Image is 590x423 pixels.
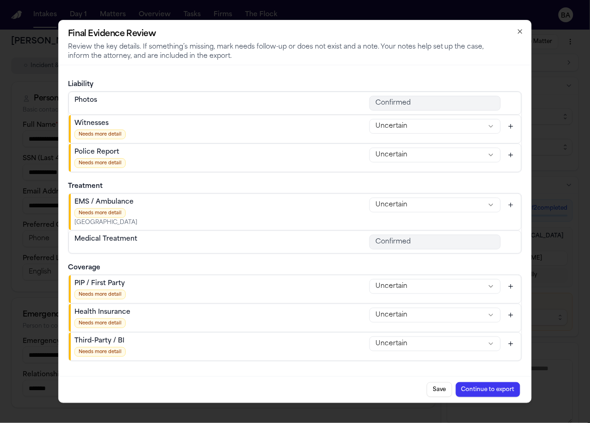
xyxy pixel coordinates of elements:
div: [GEOGRAPHIC_DATA] [74,219,137,226]
button: Add context for Witnesses [504,120,517,133]
div: Medical Treatment status (locked) [369,235,501,249]
button: Witnesses status [369,119,501,134]
button: Add context for Police Report [504,149,517,162]
button: Add context for EMS / Ambulance [504,199,517,211]
h3: Treatment [68,182,522,191]
span: Needs more detail [74,208,126,218]
button: Third-Party / BI status [369,336,501,351]
button: Add context for Health Insurance [504,309,517,322]
span: Needs more detail [74,347,126,357]
div: Photos status (locked) [369,96,501,111]
span: Needs more detail [74,290,126,299]
button: Continue to export [456,382,520,397]
button: Add context for Third-Party / BI [504,337,517,350]
div: EMS / Ambulance [74,198,137,207]
button: Add context for PIP / First Party [504,280,517,293]
button: Save [427,382,452,397]
div: Police Report [74,148,126,157]
div: Photos [74,96,97,105]
button: EMS / Ambulance status [369,198,501,212]
button: PIP / First Party status [369,279,501,294]
div: Witnesses [74,119,126,128]
span: Needs more detail [74,318,126,328]
button: Police Report status [369,148,501,162]
div: Medical Treatment [74,235,137,244]
div: PIP / First Party [74,279,126,288]
button: Health Insurance status [369,308,501,323]
div: Health Insurance [74,308,130,317]
p: Review the key details. If something’s missing, mark needs follow-up or does not exist and a note... [68,43,498,61]
h3: Coverage [68,263,522,273]
h3: Liability [68,80,522,89]
div: Third-Party / BI [74,336,126,346]
h2: Final Evidence Review [68,28,498,41]
span: Needs more detail [74,130,126,139]
span: Needs more detail [74,158,126,168]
